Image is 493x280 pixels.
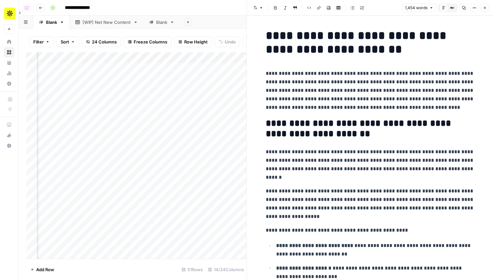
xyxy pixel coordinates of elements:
[402,4,436,12] button: 1,454 words
[156,19,167,25] div: Blank
[46,19,57,25] div: Blank
[4,140,14,151] button: Help + Support
[4,120,14,130] a: AirOps Academy
[4,130,14,140] button: What's new?
[82,37,121,47] button: 24 Columns
[215,37,240,47] button: Undo
[4,58,14,68] a: Your Data
[33,39,44,45] span: Filter
[26,264,58,275] button: Add Row
[143,16,180,29] a: Blank
[405,5,427,11] span: 1,454 words
[70,16,143,29] a: [WIP] Net New Content
[4,8,16,19] img: Apollo Logo
[179,264,205,275] div: 51 Rows
[134,39,167,45] span: Freeze Columns
[124,37,172,47] button: Freeze Columns
[4,47,14,58] a: Browse
[4,78,14,89] a: Settings
[92,39,117,45] span: 24 Columns
[225,39,236,45] span: Undo
[82,19,131,25] div: [WIP] Net New Content
[36,266,54,273] span: Add Row
[4,37,14,47] a: Home
[56,37,79,47] button: Sort
[4,68,14,78] a: Usage
[61,39,69,45] span: Sort
[29,37,54,47] button: Filter
[4,5,14,22] button: Workspace: Apollo
[184,39,208,45] span: Row Height
[33,16,70,29] a: Blank
[174,37,212,47] button: Row Height
[205,264,246,275] div: 14/24 Columns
